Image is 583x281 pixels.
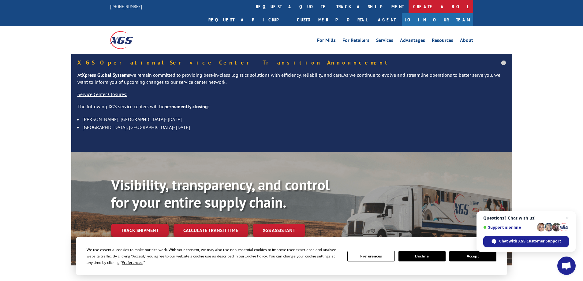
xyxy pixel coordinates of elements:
[483,225,535,230] span: Support is online
[111,175,330,212] b: Visibility, transparency, and control for your entire supply chain.
[292,13,372,26] a: Customer Portal
[174,224,248,237] a: Calculate transit time
[432,38,453,45] a: Resources
[76,237,507,275] div: Cookie Consent Prompt
[82,115,506,123] li: [PERSON_NAME], [GEOGRAPHIC_DATA]- [DATE]
[402,13,473,26] a: Join Our Team
[111,224,169,237] a: Track shipment
[376,38,393,45] a: Services
[317,38,336,45] a: For Mills
[347,251,394,261] button: Preferences
[253,224,305,237] a: XGS ASSISTANT
[77,60,506,65] h5: XGS Operational Service Center Transition Announcement
[372,13,402,26] a: Agent
[122,260,143,265] span: Preferences
[483,236,569,247] span: Chat with XGS Customer Support
[557,257,576,275] a: Open chat
[483,216,569,220] span: Questions? Chat with us!
[460,38,473,45] a: About
[164,103,208,109] strong: permanently closing
[77,91,127,97] u: Service Center Closures:
[82,123,506,131] li: [GEOGRAPHIC_DATA], [GEOGRAPHIC_DATA]- [DATE]
[398,251,446,261] button: Decline
[77,103,506,115] p: The following XGS service centers will be :
[87,246,340,266] div: We use essential cookies to make our site work. With your consent, we may also use non-essential ...
[400,38,425,45] a: Advantages
[449,251,496,261] button: Accept
[204,13,292,26] a: Request a pickup
[342,38,369,45] a: For Retailers
[110,3,142,9] a: [PHONE_NUMBER]
[245,253,267,259] span: Cookie Policy
[77,72,506,91] p: At we remain committed to providing best-in-class logistics solutions with efficiency, reliabilit...
[82,72,130,78] strong: Xpress Global Systems
[499,238,561,244] span: Chat with XGS Customer Support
